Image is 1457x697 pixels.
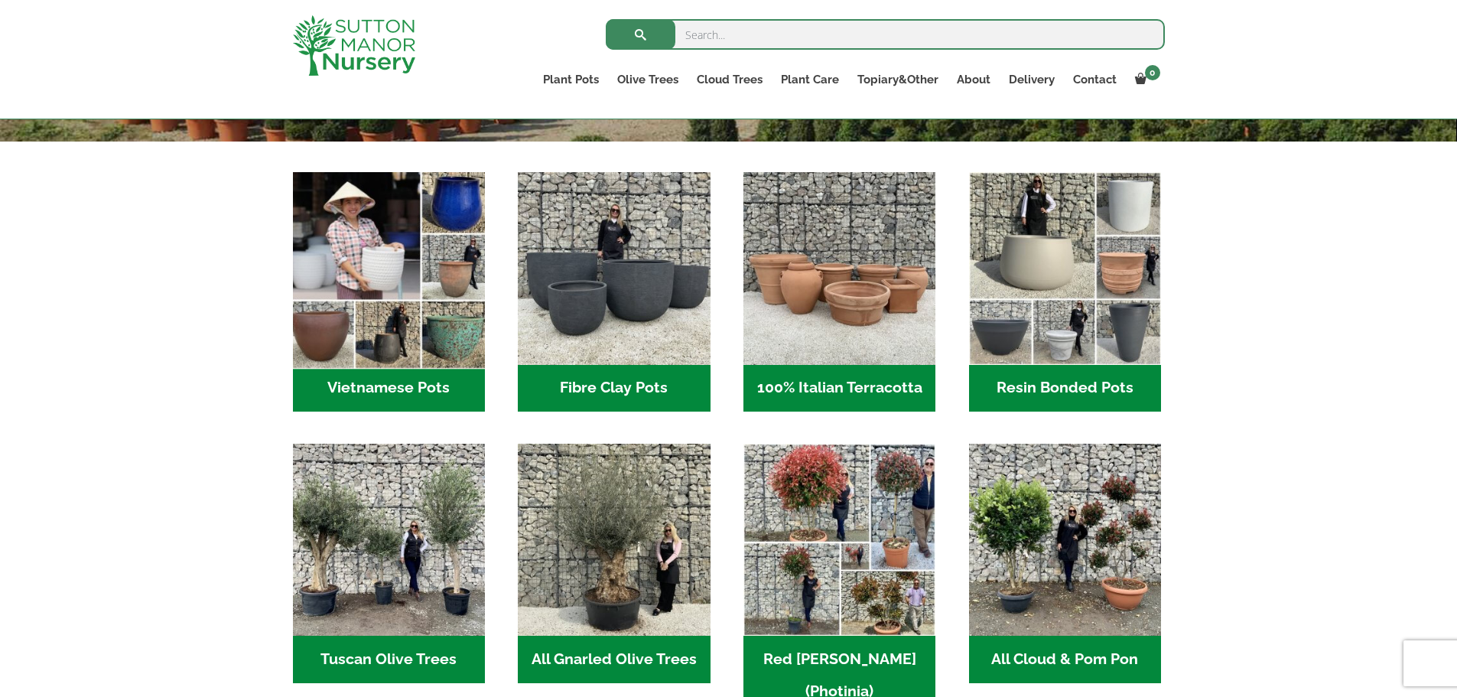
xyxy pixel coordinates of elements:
[518,172,710,412] a: Visit product category Fibre Clay Pots
[293,444,485,636] img: Home - 7716AD77 15EA 4607 B135 B37375859F10
[293,365,485,412] h2: Vietnamese Pots
[293,172,485,412] a: Visit product category Vietnamese Pots
[969,365,1161,412] h2: Resin Bonded Pots
[969,636,1161,683] h2: All Cloud & Pom Pon
[518,444,710,636] img: Home - 5833C5B7 31D0 4C3A 8E42 DB494A1738DB
[518,636,710,683] h2: All Gnarled Olive Trees
[1145,65,1160,80] span: 0
[606,19,1165,50] input: Search...
[288,168,489,370] img: Home - 6E921A5B 9E2F 4B13 AB99 4EF601C89C59 1 105 c
[743,172,935,364] img: Home - 1B137C32 8D99 4B1A AA2F 25D5E514E47D 1 105 c
[948,69,1000,90] a: About
[1000,69,1064,90] a: Delivery
[688,69,772,90] a: Cloud Trees
[969,444,1161,636] img: Home - A124EB98 0980 45A7 B835 C04B779F7765
[969,444,1161,683] a: Visit product category All Cloud & Pom Pon
[969,172,1161,412] a: Visit product category Resin Bonded Pots
[534,69,608,90] a: Plant Pots
[518,365,710,412] h2: Fibre Clay Pots
[969,172,1161,364] img: Home - 67232D1B A461 444F B0F6 BDEDC2C7E10B 1 105 c
[293,636,485,683] h2: Tuscan Olive Trees
[743,444,935,636] img: Home - F5A23A45 75B5 4929 8FB2 454246946332
[772,69,848,90] a: Plant Care
[743,365,935,412] h2: 100% Italian Terracotta
[518,444,710,683] a: Visit product category All Gnarled Olive Trees
[608,69,688,90] a: Olive Trees
[1064,69,1126,90] a: Contact
[848,69,948,90] a: Topiary&Other
[293,15,415,76] img: logo
[293,444,485,683] a: Visit product category Tuscan Olive Trees
[743,172,935,412] a: Visit product category 100% Italian Terracotta
[518,172,710,364] img: Home - 8194B7A3 2818 4562 B9DD 4EBD5DC21C71 1 105 c 1
[1126,69,1165,90] a: 0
